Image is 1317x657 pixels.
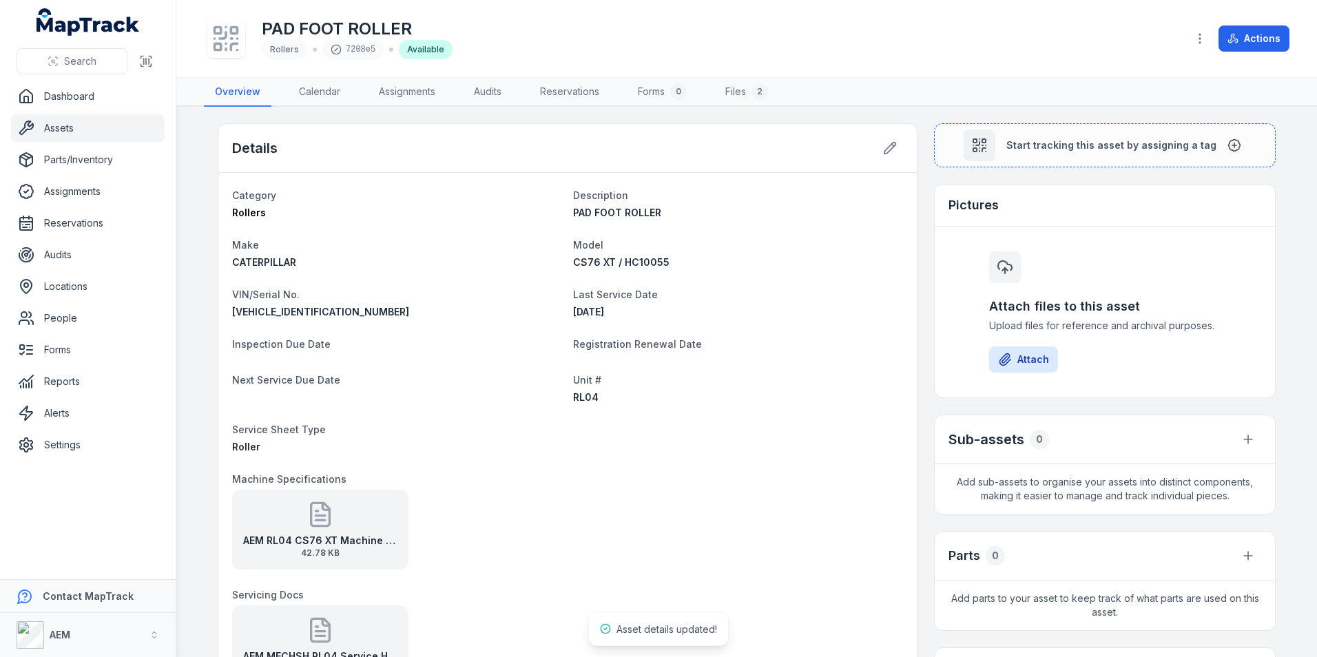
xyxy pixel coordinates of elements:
span: CS76 XT / HC10055 [573,256,670,268]
a: Parts/Inventory [11,146,165,174]
a: Audits [11,241,165,269]
span: Roller [232,441,260,452]
a: Assignments [368,78,446,107]
button: Attach [989,346,1058,373]
span: Start tracking this asset by assigning a tag [1006,138,1216,152]
a: Calendar [288,78,351,107]
span: Rollers [232,207,266,218]
a: Dashboard [11,83,165,110]
a: Assignments [11,178,165,205]
span: Make [232,239,259,251]
div: 7208e5 [322,40,384,59]
span: [VEHICLE_IDENTIFICATION_NUMBER] [232,306,409,317]
span: 42.78 KB [243,547,397,559]
a: Assets [11,114,165,142]
strong: AEM [50,629,70,640]
span: [DATE] [573,306,604,317]
span: Category [232,189,276,201]
strong: Contact MapTrack [43,590,134,602]
div: 0 [1030,430,1049,449]
a: Overview [204,78,271,107]
span: Add parts to your asset to keep track of what parts are used on this asset. [935,581,1275,630]
span: Inspection Due Date [232,338,331,350]
h3: Parts [948,546,980,565]
span: Service Sheet Type [232,424,326,435]
a: Forms0 [627,78,698,107]
div: 0 [670,83,687,100]
a: MapTrack [37,8,140,36]
a: Forms [11,336,165,364]
a: Reservations [529,78,610,107]
span: PAD FOOT ROLLER [573,207,661,218]
h3: Attach files to this asset [989,297,1221,316]
span: Unit # [573,374,601,386]
div: 0 [986,546,1005,565]
time: 06/09/2025, 12:00:00 am [573,306,604,317]
span: Description [573,189,628,201]
span: Upload files for reference and archival purposes. [989,319,1221,333]
span: Next Service Due Date [232,374,340,386]
h2: Sub-assets [948,430,1024,449]
span: RL04 [573,391,599,403]
span: Machine Specifications [232,473,346,485]
button: Start tracking this asset by assigning a tag [934,123,1276,167]
a: Alerts [11,399,165,427]
button: Actions [1219,25,1289,52]
span: Model [573,239,603,251]
div: 2 [751,83,768,100]
a: Locations [11,273,165,300]
h2: Details [232,138,278,158]
span: Last Service Date [573,289,658,300]
button: Search [17,48,127,74]
strong: AEM RL04 CS76 XT Machine Specifications [243,534,397,547]
span: CATERPILLAR [232,256,296,268]
h3: Pictures [948,196,999,215]
span: Registration Renewal Date [573,338,702,350]
span: VIN/Serial No. [232,289,300,300]
div: Available [399,40,453,59]
a: Files2 [714,78,779,107]
span: Asset details updated! [616,623,717,635]
a: Settings [11,431,165,459]
span: Rollers [270,44,299,54]
a: People [11,304,165,332]
a: Reservations [11,209,165,237]
span: Search [64,54,96,68]
span: Add sub-assets to organise your assets into distinct components, making it easier to manage and t... [935,464,1275,514]
a: Reports [11,368,165,395]
a: Audits [463,78,512,107]
h1: PAD FOOT ROLLER [262,18,453,40]
span: Servicing Docs [232,589,304,601]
